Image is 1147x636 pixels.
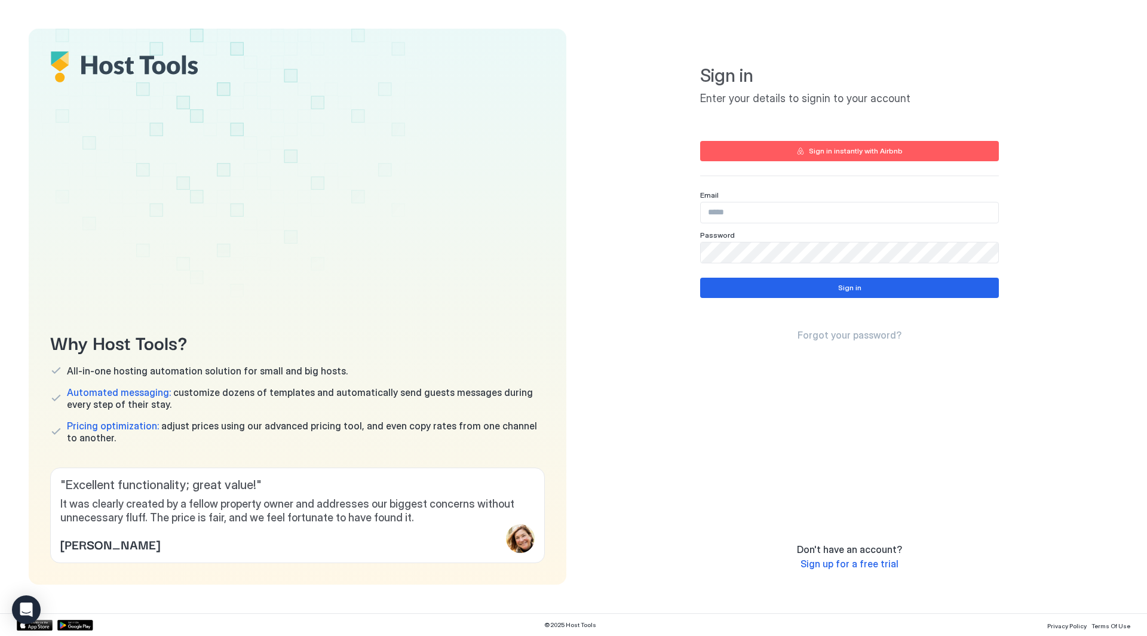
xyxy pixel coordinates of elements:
button: Sign in [700,278,999,298]
span: Sign in [700,64,999,87]
div: Sign in instantly with Airbnb [809,146,903,156]
span: " Excellent functionality; great value! " [60,478,535,493]
input: Input Field [701,242,998,263]
span: adjust prices using our advanced pricing tool, and even copy rates from one channel to another. [67,420,545,444]
span: Don't have an account? [797,543,902,555]
a: Sign up for a free trial [801,558,898,570]
span: Automated messaging: [67,386,171,398]
input: Input Field [701,202,998,223]
span: Sign up for a free trial [801,558,898,570]
span: Enter your details to signin to your account [700,92,999,106]
span: All-in-one hosting automation solution for small and big hosts. [67,365,348,377]
span: It was clearly created by a fellow property owner and addresses our biggest concerns without unne... [60,497,535,524]
span: Password [700,231,735,239]
div: profile [506,524,535,553]
div: Sign in [838,282,861,293]
span: Forgot your password? [798,329,901,341]
a: Forgot your password? [798,329,901,342]
span: Why Host Tools? [50,328,545,355]
button: Sign in instantly with Airbnb [700,141,999,161]
span: [PERSON_NAME] [60,535,160,553]
span: Email [700,191,719,199]
span: Pricing optimization: [67,420,159,432]
div: Open Intercom Messenger [12,595,41,624]
span: customize dozens of templates and automatically send guests messages during every step of their s... [67,386,545,410]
